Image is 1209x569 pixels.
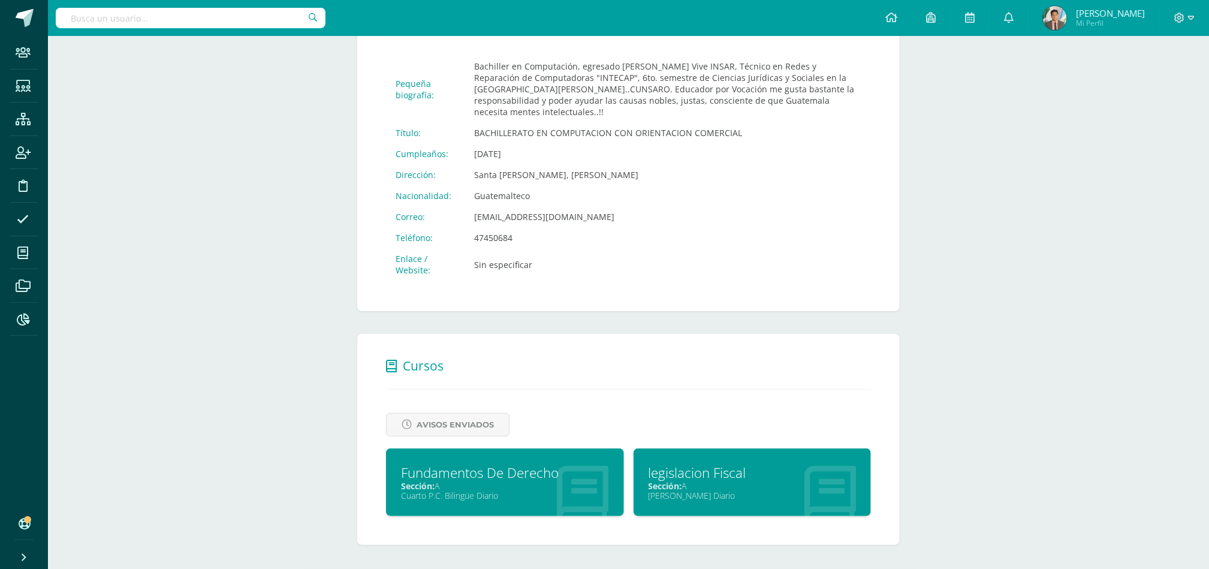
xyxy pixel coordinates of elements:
a: Fundamentos De DerechoSección:ACuarto P.C. Bilingüe Diario [386,448,624,516]
img: 68712ac611bf39f738fa84918dce997e.png [1043,6,1067,30]
td: [EMAIL_ADDRESS][DOMAIN_NAME] [465,206,871,227]
span: Mi Perfil [1076,18,1145,28]
div: A [649,480,857,492]
td: Teléfono: [386,227,465,248]
td: BACHILLERATO EN COMPUTACION CON ORIENTACION COMERCIAL [465,122,871,143]
td: Nacionalidad: [386,185,465,206]
a: Avisos Enviados [386,413,509,436]
td: Cumpleaños: [386,143,465,164]
span: Sección: [401,480,435,492]
input: Busca un usuario... [56,8,325,28]
div: Cuarto P.C. Bilingüe Diario [401,490,609,501]
td: Sin especificar [465,248,871,281]
span: [PERSON_NAME] [1076,7,1145,19]
td: Pequeña biografía: [386,56,465,122]
div: [PERSON_NAME] Diario [649,490,857,501]
span: Avisos Enviados [417,414,494,436]
td: [DATE] [465,143,871,164]
a: legislacion FiscalSección:A[PERSON_NAME] Diario [634,448,872,516]
div: A [401,480,609,492]
div: Fundamentos De Derecho [401,463,609,482]
div: legislacion Fiscal [649,463,857,482]
td: Santa [PERSON_NAME], [PERSON_NAME] [465,164,871,185]
td: Enlace / Website: [386,248,465,281]
span: Sección: [649,480,682,492]
td: 47450684 [465,227,871,248]
td: Título: [386,122,465,143]
td: Dirección: [386,164,465,185]
span: Cursos [403,357,444,374]
td: Bachiller en Computación, egresado [PERSON_NAME] Vive INSAR, Técnico en Redes y Reparación de Com... [465,56,871,122]
td: Correo: [386,206,465,227]
td: Guatemalteco [465,185,871,206]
